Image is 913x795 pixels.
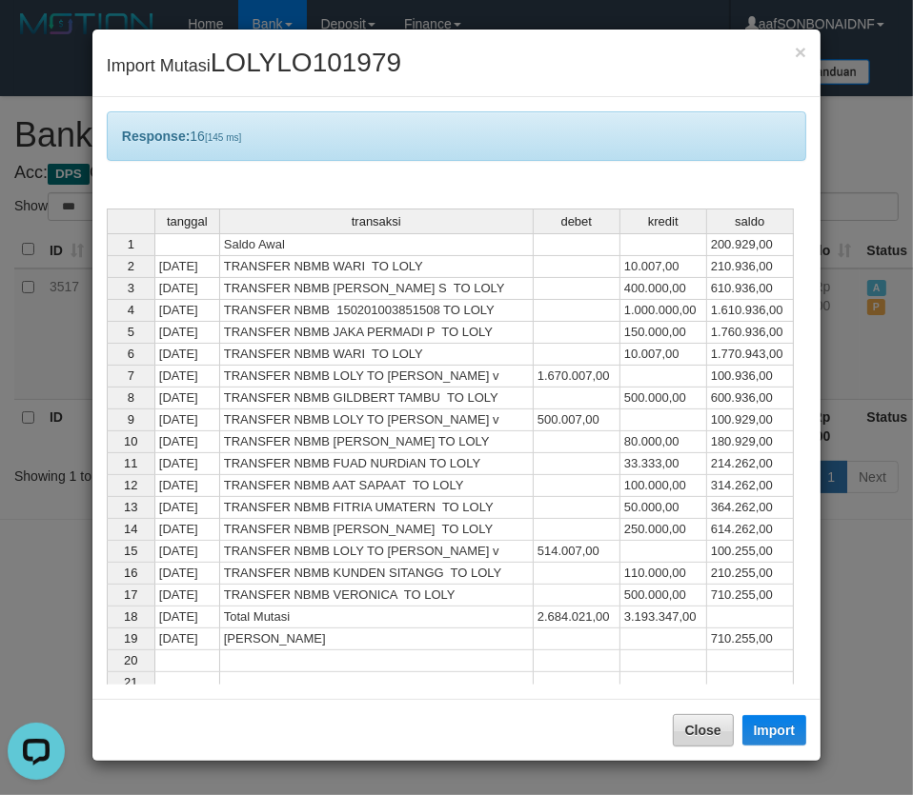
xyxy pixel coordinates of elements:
span: tanggal [167,215,208,229]
span: 18 [124,609,137,624]
td: 250.000,00 [620,519,707,541]
td: TRANSFER NBMB WARI TO LOLY [220,256,534,278]
td: 500.007,00 [534,409,620,431]
td: Total Mutasi [220,606,534,628]
td: [DATE] [154,409,220,431]
td: [DATE] [154,563,220,585]
td: 1.770.943,00 [707,344,794,366]
td: 500.000,00 [620,388,707,409]
td: [DATE] [154,475,220,497]
td: 150.000,00 [620,322,707,344]
span: 3 [128,281,134,295]
td: 614.262,00 [707,519,794,541]
td: TRANSFER NBMB AAT SAPAAT TO LOLY [220,475,534,497]
span: 5 [128,325,134,339]
td: 100.929,00 [707,409,794,431]
td: 100.000,00 [620,475,707,497]
span: debet [561,215,593,229]
td: 50.000,00 [620,497,707,519]
td: [DATE] [154,585,220,606]
td: TRANSFER NBMB [PERSON_NAME] S TO LOLY [220,278,534,300]
td: 80.000,00 [620,431,707,453]
span: 2 [128,259,134,273]
td: TRANSFER NBMB [PERSON_NAME] TO LOLY [220,519,534,541]
span: 4 [128,303,134,317]
td: TRANSFER NBMB LOLY TO [PERSON_NAME] v [220,409,534,431]
td: TRANSFER NBMB LOLY TO [PERSON_NAME] v [220,366,534,388]
td: 500.000,00 [620,585,707,606]
td: TRANSFER NBMB [PERSON_NAME] TO LOLY [220,431,534,453]
td: 600.936,00 [707,388,794,409]
td: 100.936,00 [707,366,794,388]
span: kredit [648,215,679,229]
span: 7 [128,368,134,383]
td: [DATE] [154,300,220,322]
span: 6 [128,347,134,361]
span: 13 [124,500,137,514]
td: 1.670.007,00 [534,366,620,388]
span: LOLYLO101979 [211,48,401,77]
b: Response: [122,129,191,144]
td: 200.929,00 [707,233,794,256]
button: Open LiveChat chat widget [8,8,65,65]
td: 10.007,00 [620,344,707,366]
td: 1.760.936,00 [707,322,794,344]
span: 19 [124,631,137,646]
td: TRANSFER NBMB FITRIA UMATERN TO LOLY [220,497,534,519]
span: 15 [124,544,137,558]
td: 1.610.936,00 [707,300,794,322]
div: 16 [107,111,806,161]
td: Saldo Awal [220,233,534,256]
td: 10.007,00 [620,256,707,278]
td: TRANSFER NBMB WARI TO LOLY [220,344,534,366]
td: 210.255,00 [707,563,794,585]
td: 3.193.347,00 [620,606,707,628]
td: [DATE] [154,453,220,475]
button: Close [795,42,806,62]
td: 514.007,00 [534,541,620,563]
span: 14 [124,522,137,536]
td: 214.262,00 [707,453,794,475]
button: Close [673,714,734,746]
td: 180.929,00 [707,431,794,453]
td: 100.255,00 [707,541,794,563]
span: 21 [124,675,137,689]
span: 12 [124,478,137,492]
td: [DATE] [154,366,220,388]
td: TRANSFER NBMB LOLY TO [PERSON_NAME] v [220,541,534,563]
span: transaksi [352,215,401,229]
td: [DATE] [154,541,220,563]
span: 17 [124,587,137,602]
td: [PERSON_NAME] [220,628,534,650]
td: [DATE] [154,322,220,344]
td: TRANSFER NBMB JAKA PERMADI P TO LOLY [220,322,534,344]
td: TRANSFER NBMB FUAD NURDiAN TO LOLY [220,453,534,475]
td: TRANSFER NBMB KUNDEN SITANGG TO LOLY [220,563,534,585]
th: Select whole grid [107,209,154,233]
td: 2.684.021,00 [534,606,620,628]
span: [145 ms] [205,132,241,143]
span: 16 [124,566,137,580]
td: 610.936,00 [707,278,794,300]
td: [DATE] [154,344,220,366]
span: Import Mutasi [107,56,401,75]
td: 210.936,00 [707,256,794,278]
td: [DATE] [154,431,220,453]
td: [DATE] [154,256,220,278]
td: 314.262,00 [707,475,794,497]
td: [DATE] [154,497,220,519]
td: 400.000,00 [620,278,707,300]
button: Import [742,715,807,745]
span: 9 [128,412,134,427]
td: 1.000.000,00 [620,300,707,322]
span: 11 [124,456,137,470]
td: [DATE] [154,606,220,628]
td: 710.255,00 [707,585,794,606]
td: TRANSFER NBMB 150201003851508 TO LOLY [220,300,534,322]
span: 8 [128,390,134,405]
span: 20 [124,653,137,667]
td: [DATE] [154,628,220,650]
span: × [795,41,806,63]
td: [DATE] [154,519,220,541]
td: TRANSFER NBMB GILDBERT TAMBU TO LOLY [220,388,534,409]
